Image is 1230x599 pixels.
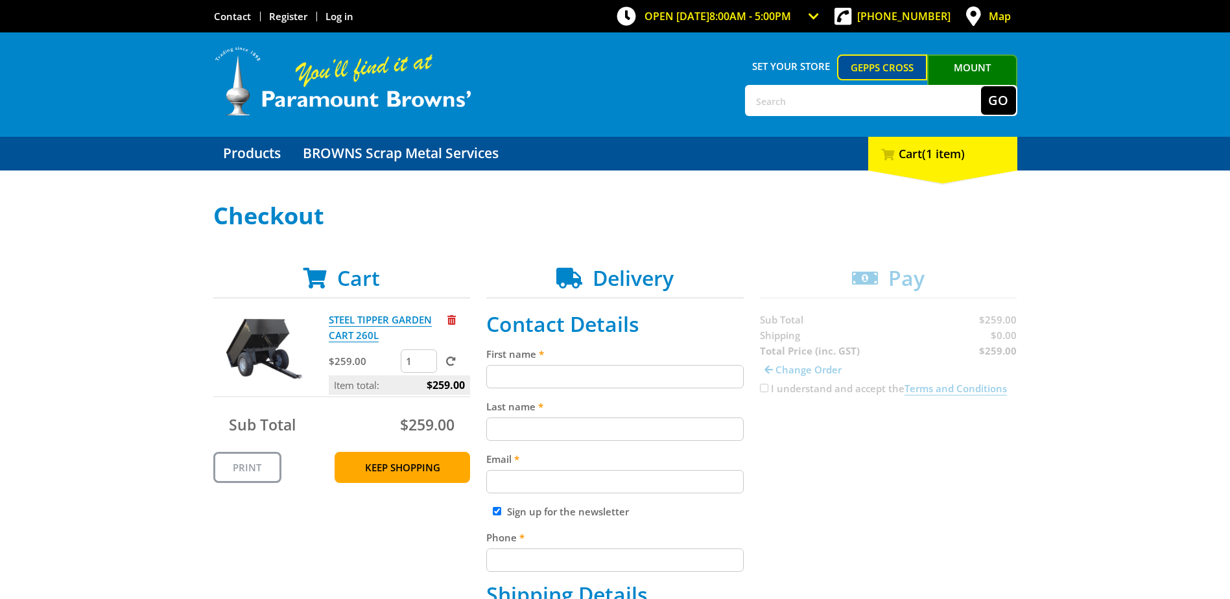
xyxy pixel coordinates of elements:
img: Paramount Browns' [213,45,473,117]
a: Remove from cart [447,313,456,326]
label: Email [486,451,744,467]
label: Last name [486,399,744,414]
input: Search [746,86,981,115]
a: Print [213,452,281,483]
a: STEEL TIPPER GARDEN CART 260L [329,313,432,342]
p: Item total: [329,375,470,395]
a: Go to the Products page [213,137,290,170]
input: Please enter your last name. [486,417,744,441]
img: STEEL TIPPER GARDEN CART 260L [226,312,303,390]
label: Sign up for the newsletter [507,505,629,518]
span: OPEN [DATE] [645,9,791,23]
span: Set your store [745,54,838,78]
input: Please enter your email address. [486,470,744,493]
a: Keep Shopping [335,452,470,483]
label: First name [486,346,744,362]
span: 8:00am - 5:00pm [709,9,791,23]
span: (1 item) [922,146,965,161]
p: $259.00 [329,353,398,369]
a: Mount [PERSON_NAME] [927,54,1017,104]
span: $259.00 [427,375,465,395]
h1: Checkout [213,203,1017,229]
div: Cart [868,137,1017,170]
a: Go to the Contact page [214,10,251,23]
a: Log in [325,10,353,23]
input: Please enter your telephone number. [486,548,744,572]
a: Go to the BROWNS Scrap Metal Services page [293,137,508,170]
label: Phone [486,530,744,545]
input: Please enter your first name. [486,365,744,388]
a: Go to the registration page [269,10,307,23]
span: Cart [337,264,380,292]
span: Sub Total [229,414,296,435]
h2: Contact Details [486,312,744,336]
span: Delivery [593,264,674,292]
a: Gepps Cross [837,54,927,80]
span: $259.00 [400,414,455,435]
button: Go [981,86,1016,115]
